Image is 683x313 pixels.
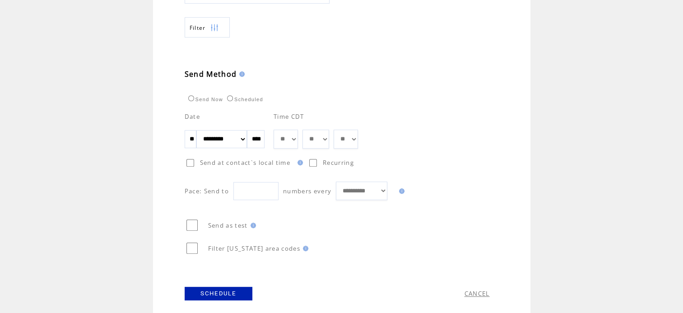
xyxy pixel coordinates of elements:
a: SCHEDULE [185,287,252,300]
label: Scheduled [225,97,263,102]
img: help.gif [248,223,256,228]
span: Send as test [208,221,248,229]
img: help.gif [237,71,245,77]
img: help.gif [396,188,404,194]
span: Filter [US_STATE] area codes [208,244,300,252]
img: help.gif [295,160,303,165]
span: Recurring [323,159,354,167]
input: Send Now [188,95,194,101]
span: Pace: Send to [185,187,229,195]
span: Time CDT [274,112,304,121]
span: Show filters [190,24,206,32]
span: Send Method [185,69,237,79]
img: filters.png [210,18,218,38]
span: Send at contact`s local time [200,159,290,167]
label: Send Now [186,97,223,102]
span: Date [185,112,200,121]
a: CANCEL [465,290,490,298]
input: Scheduled [227,95,233,101]
a: Filter [185,17,230,37]
span: numbers every [283,187,331,195]
img: help.gif [300,246,308,251]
